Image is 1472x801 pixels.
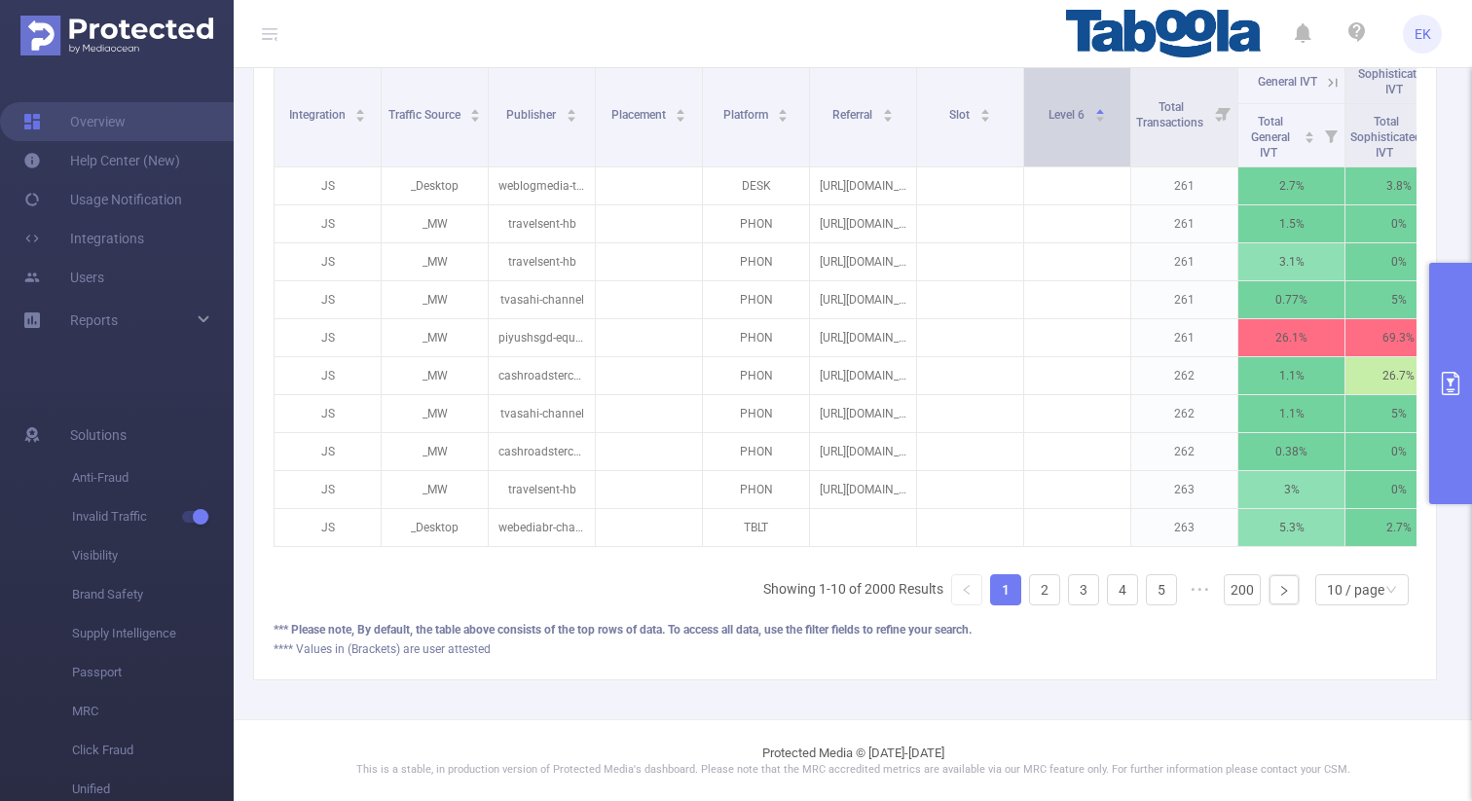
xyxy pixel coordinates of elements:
[72,497,234,536] span: Invalid Traffic
[1131,167,1237,204] p: 261
[1068,574,1099,605] li: 3
[1238,357,1344,394] p: 1.1%
[676,106,686,112] i: icon: caret-up
[1269,574,1300,605] li: Next Page
[469,106,481,118] div: Sort
[810,357,916,394] p: [URL][DOMAIN_NAME]
[1350,115,1421,160] span: Total Sophisticated IVT
[810,205,916,242] p: [URL][DOMAIN_NAME]
[70,301,118,340] a: Reports
[1094,106,1106,118] div: Sort
[72,653,234,692] span: Passport
[382,471,488,508] p: _MW
[275,395,381,432] p: JS
[20,16,213,55] img: Protected Media
[991,575,1020,604] a: 1
[1258,75,1317,89] span: General IVT
[703,357,809,394] p: PHON
[1345,167,1452,204] p: 3.8%
[611,108,669,122] span: Placement
[1345,205,1452,242] p: 0%
[1358,67,1429,96] span: Sophisticated IVT
[990,574,1021,605] li: 1
[703,509,809,546] p: TBLT
[1147,575,1176,604] a: 5
[810,395,916,432] p: [URL][DOMAIN_NAME]
[275,243,381,280] p: JS
[382,509,488,546] p: _Desktop
[1238,433,1344,470] p: 0.38%
[1238,471,1344,508] p: 3%
[1224,574,1261,605] li: 200
[489,433,595,470] p: cashroadsterchannel
[275,509,381,546] p: JS
[723,108,771,122] span: Platform
[23,219,144,258] a: Integrations
[1131,243,1237,280] p: 261
[1225,575,1260,604] a: 200
[566,114,576,120] i: icon: caret-down
[470,106,481,112] i: icon: caret-up
[1049,108,1087,122] span: Level 6
[72,458,234,497] span: Anti-Fraud
[1030,575,1059,604] a: 2
[1131,281,1237,318] p: 261
[355,114,366,120] i: icon: caret-down
[1305,135,1315,141] i: icon: caret-down
[961,584,973,596] i: icon: left
[470,114,481,120] i: icon: caret-down
[1131,433,1237,470] p: 262
[1345,509,1452,546] p: 2.7%
[778,106,789,112] i: icon: caret-up
[382,243,488,280] p: _MW
[1415,15,1431,54] span: EK
[882,114,893,120] i: icon: caret-down
[489,205,595,242] p: travelsent-hb
[23,102,126,141] a: Overview
[72,536,234,575] span: Visibility
[355,106,366,112] i: icon: caret-up
[703,471,809,508] p: PHON
[489,471,595,508] p: travelsent-hb
[382,205,488,242] p: _MW
[979,114,990,120] i: icon: caret-down
[23,180,182,219] a: Usage Notification
[489,167,595,204] p: weblogmedia-tipsandtrickst
[1238,509,1344,546] p: 5.3%
[1185,574,1216,605] li: Next 5 Pages
[1146,574,1177,605] li: 5
[810,471,916,508] p: [URL][DOMAIN_NAME]
[1238,167,1344,204] p: 2.7%
[382,433,488,470] p: _MW
[275,319,381,356] p: JS
[949,108,973,122] span: Slot
[489,509,595,546] p: webediabr-channel-xataka
[275,281,381,318] p: JS
[275,167,381,204] p: JS
[1327,575,1384,604] div: 10 / page
[703,167,809,204] p: DESK
[1210,60,1237,166] i: Filter menu
[1094,114,1105,120] i: icon: caret-down
[382,319,488,356] p: _MW
[1238,281,1344,318] p: 0.77%
[703,319,809,356] p: PHON
[1131,395,1237,432] p: 262
[951,574,982,605] li: Previous Page
[1108,575,1137,604] a: 4
[282,762,1423,779] p: This is a stable, in production version of Protected Media's dashboard. Please note that the MRC ...
[1238,243,1344,280] p: 3.1%
[703,433,809,470] p: PHON
[382,395,488,432] p: _MW
[1107,574,1138,605] li: 4
[506,108,559,122] span: Publisher
[1131,509,1237,546] p: 263
[810,167,916,204] p: [URL][DOMAIN_NAME]
[1278,585,1290,597] i: icon: right
[703,395,809,432] p: PHON
[882,106,893,112] i: icon: caret-up
[1094,106,1105,112] i: icon: caret-up
[1238,319,1344,356] p: 26.1%
[70,416,127,455] span: Solutions
[382,281,488,318] p: _MW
